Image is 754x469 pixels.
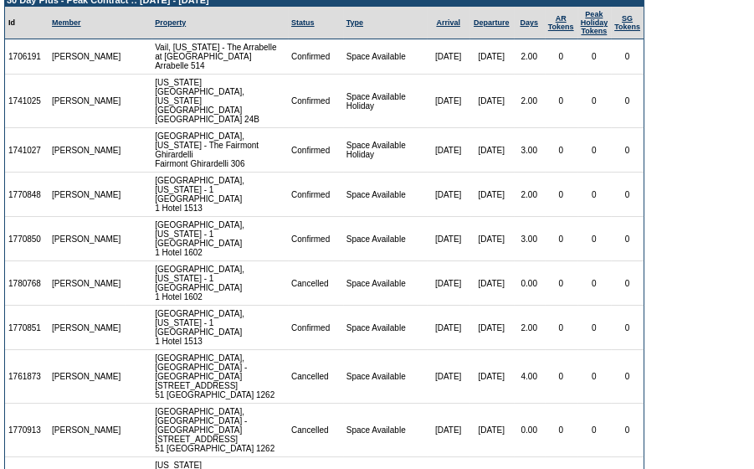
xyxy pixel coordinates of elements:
[545,128,577,173] td: 0
[545,173,577,217] td: 0
[427,306,469,350] td: [DATE]
[5,261,49,306] td: 1780768
[545,350,577,404] td: 0
[49,128,125,173] td: [PERSON_NAME]
[469,404,514,457] td: [DATE]
[514,217,545,261] td: 3.00
[288,350,343,404] td: Cancelled
[288,173,343,217] td: Confirmed
[514,173,545,217] td: 2.00
[427,217,469,261] td: [DATE]
[614,14,640,31] a: SGTokens
[427,261,469,306] td: [DATE]
[49,306,125,350] td: [PERSON_NAME]
[427,173,469,217] td: [DATE]
[343,173,428,217] td: Space Available
[469,128,514,173] td: [DATE]
[577,261,612,306] td: 0
[49,75,125,128] td: [PERSON_NAME]
[577,173,612,217] td: 0
[288,39,343,75] td: Confirmed
[288,128,343,173] td: Confirmed
[5,75,49,128] td: 1741025
[49,217,125,261] td: [PERSON_NAME]
[474,18,510,27] a: Departure
[577,217,612,261] td: 0
[611,173,644,217] td: 0
[427,128,469,173] td: [DATE]
[581,10,608,35] a: Peak HolidayTokens
[427,39,469,75] td: [DATE]
[469,350,514,404] td: [DATE]
[343,217,428,261] td: Space Available
[151,261,288,306] td: [GEOGRAPHIC_DATA], [US_STATE] - 1 [GEOGRAPHIC_DATA] 1 Hotel 1602
[611,217,644,261] td: 0
[343,261,428,306] td: Space Available
[155,18,186,27] a: Property
[436,18,460,27] a: Arrival
[52,18,81,27] a: Member
[514,39,545,75] td: 2.00
[514,404,545,457] td: 0.00
[49,173,125,217] td: [PERSON_NAME]
[427,404,469,457] td: [DATE]
[577,128,612,173] td: 0
[577,39,612,75] td: 0
[343,75,428,128] td: Space Available Holiday
[5,217,49,261] td: 1770850
[469,173,514,217] td: [DATE]
[49,404,125,457] td: [PERSON_NAME]
[151,75,288,128] td: [US_STATE][GEOGRAPHIC_DATA], [US_STATE][GEOGRAPHIC_DATA] [GEOGRAPHIC_DATA] 24B
[288,404,343,457] td: Cancelled
[514,350,545,404] td: 4.00
[151,173,288,217] td: [GEOGRAPHIC_DATA], [US_STATE] - 1 [GEOGRAPHIC_DATA] 1 Hotel 1513
[514,261,545,306] td: 0.00
[151,350,288,404] td: [GEOGRAPHIC_DATA], [GEOGRAPHIC_DATA] - [GEOGRAPHIC_DATA][STREET_ADDRESS] 51 [GEOGRAPHIC_DATA] 1262
[545,404,577,457] td: 0
[514,306,545,350] td: 2.00
[469,75,514,128] td: [DATE]
[151,39,288,75] td: Vail, [US_STATE] - The Arrabelle at [GEOGRAPHIC_DATA] Arrabelle 514
[611,261,644,306] td: 0
[469,217,514,261] td: [DATE]
[5,306,49,350] td: 1770851
[611,75,644,128] td: 0
[545,39,577,75] td: 0
[343,404,428,457] td: Space Available
[49,261,125,306] td: [PERSON_NAME]
[577,350,612,404] td: 0
[545,306,577,350] td: 0
[151,217,288,261] td: [GEOGRAPHIC_DATA], [US_STATE] - 1 [GEOGRAPHIC_DATA] 1 Hotel 1602
[611,128,644,173] td: 0
[151,128,288,173] td: [GEOGRAPHIC_DATA], [US_STATE] - The Fairmont Ghirardelli Fairmont Ghirardelli 306
[5,404,49,457] td: 1770913
[469,306,514,350] td: [DATE]
[151,306,288,350] td: [GEOGRAPHIC_DATA], [US_STATE] - 1 [GEOGRAPHIC_DATA] 1 Hotel 1513
[5,7,49,39] td: Id
[545,261,577,306] td: 0
[151,404,288,457] td: [GEOGRAPHIC_DATA], [GEOGRAPHIC_DATA] - [GEOGRAPHIC_DATA][STREET_ADDRESS] 51 [GEOGRAPHIC_DATA] 1262
[611,306,644,350] td: 0
[5,173,49,217] td: 1770848
[288,217,343,261] td: Confirmed
[427,350,469,404] td: [DATE]
[288,75,343,128] td: Confirmed
[5,128,49,173] td: 1741027
[343,39,428,75] td: Space Available
[545,217,577,261] td: 0
[427,75,469,128] td: [DATE]
[49,350,125,404] td: [PERSON_NAME]
[291,18,315,27] a: Status
[577,306,612,350] td: 0
[288,306,343,350] td: Confirmed
[469,261,514,306] td: [DATE]
[5,39,49,75] td: 1706191
[5,350,49,404] td: 1761873
[343,306,428,350] td: Space Available
[343,128,428,173] td: Space Available Holiday
[49,39,125,75] td: [PERSON_NAME]
[548,14,574,31] a: ARTokens
[611,404,644,457] td: 0
[343,350,428,404] td: Space Available
[469,39,514,75] td: [DATE]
